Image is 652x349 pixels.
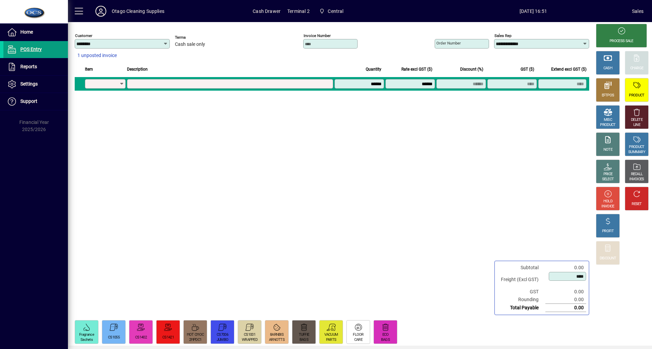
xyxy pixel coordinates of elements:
[631,172,643,177] div: RECALL
[187,332,204,337] div: HOT CHOC
[304,33,331,38] mat-label: Invoice number
[602,229,614,234] div: PROFIT
[20,47,42,52] span: POS Entry
[20,81,38,87] span: Settings
[135,335,147,340] div: CS1402
[3,76,68,93] a: Settings
[90,5,112,17] button: Profile
[20,98,37,104] span: Support
[175,35,216,40] span: Terms
[324,332,338,337] div: VACUUM
[3,58,68,75] a: Reports
[497,272,545,288] td: Freight (Excl GST)
[632,202,642,207] div: RESET
[603,147,612,152] div: NOTE
[217,332,228,337] div: CS7006
[79,332,94,337] div: Fragrance
[80,337,93,343] div: Sachets
[630,66,644,71] div: CHARGE
[270,332,284,337] div: 8ARNBIS
[600,256,616,261] div: DISCOUNT
[287,6,310,17] span: Terminal 2
[497,304,545,312] td: Total Payable
[75,50,120,62] button: 1 unposted invoice
[551,66,586,73] span: Extend excl GST ($)
[494,33,511,38] mat-label: Sales rep
[217,337,229,343] div: JUMBO
[189,337,202,343] div: 2HPDC1
[3,93,68,110] a: Support
[326,337,337,343] div: PARTS
[545,304,586,312] td: 0.00
[497,264,545,272] td: Subtotal
[610,39,633,44] div: PROCESS SALE
[601,204,614,209] div: INVOICE
[299,332,309,337] div: TUFFIE
[629,177,644,182] div: INVOICES
[545,296,586,304] td: 0.00
[112,6,164,17] div: Otago Cleaning Supplies
[253,6,280,17] span: Cash Drawer
[381,337,390,343] div: BAGS
[632,6,644,17] div: Sales
[242,337,257,343] div: WRAPPED
[545,288,586,296] td: 0.00
[20,29,33,35] span: Home
[628,150,645,155] div: SUMMARY
[77,52,117,59] span: 1 unposted invoice
[127,66,148,73] span: Description
[354,337,362,343] div: CARE
[602,93,614,98] div: EFTPOS
[600,123,615,128] div: PRODUCT
[353,332,364,337] div: FLOOR
[366,66,381,73] span: Quantity
[497,288,545,296] td: GST
[85,66,93,73] span: Item
[603,199,612,204] div: HOLD
[435,6,632,17] span: [DATE] 16:51
[300,337,308,343] div: BAGS
[382,332,389,337] div: ECO
[603,66,612,71] div: CASH
[401,66,432,73] span: Rate excl GST ($)
[108,335,120,340] div: CS1055
[175,42,205,47] span: Cash sale only
[604,117,612,123] div: MISC
[521,66,534,73] span: GST ($)
[545,264,586,272] td: 0.00
[603,172,613,177] div: PRICE
[3,24,68,41] a: Home
[497,296,545,304] td: Rounding
[75,33,92,38] mat-label: Customer
[460,66,483,73] span: Discount (%)
[328,6,343,17] span: Central
[244,332,255,337] div: CS1001
[602,177,614,182] div: SELECT
[162,335,174,340] div: CS1421
[20,64,37,69] span: Reports
[629,145,644,150] div: PRODUCT
[631,117,642,123] div: DELETE
[269,337,285,343] div: ARNOTTS
[633,123,640,128] div: LINE
[316,5,346,17] span: Central
[629,93,644,98] div: PRODUCT
[436,41,461,45] mat-label: Order number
